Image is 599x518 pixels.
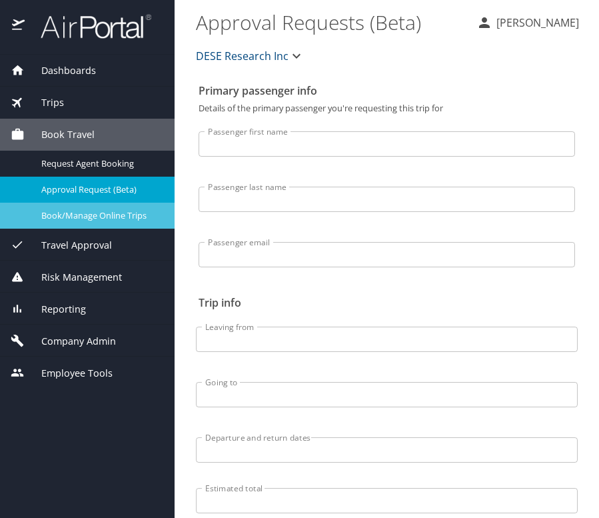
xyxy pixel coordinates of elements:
img: airportal-logo.png [26,13,151,39]
span: Trips [25,95,64,110]
p: [PERSON_NAME] [492,15,579,31]
span: Company Admin [25,334,116,349]
h2: Primary passenger info [199,80,575,101]
span: DESE Research Inc [196,47,289,65]
img: icon-airportal.png [12,13,26,39]
h1: Approval Requests (Beta) [196,1,466,43]
span: Approval Request (Beta) [41,183,159,196]
span: Risk Management [25,270,122,285]
span: Employee Tools [25,366,113,381]
span: Dashboards [25,63,96,78]
span: Travel Approval [25,238,112,253]
h2: Trip info [199,292,575,313]
button: [PERSON_NAME] [471,11,584,35]
span: Book Travel [25,127,95,142]
span: Reporting [25,302,86,317]
p: Details of the primary passenger you're requesting this trip for [199,104,575,113]
span: Book/Manage Online Trips [41,209,159,222]
button: DESE Research Inc [191,43,310,69]
span: Request Agent Booking [41,157,159,170]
